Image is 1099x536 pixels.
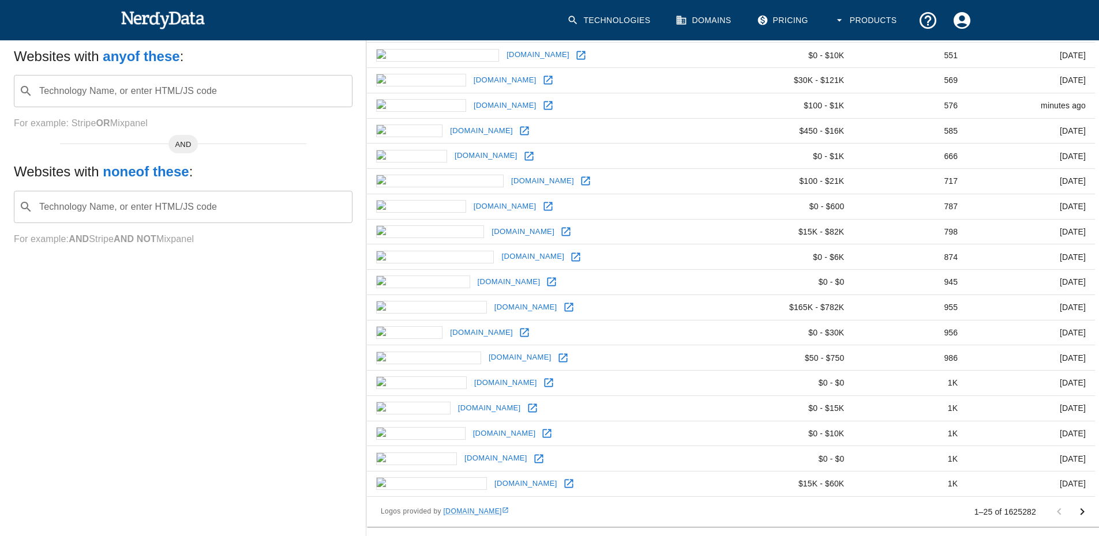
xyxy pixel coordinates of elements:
[455,399,524,417] a: [DOMAIN_NAME]
[516,122,533,139] a: Open ct.gov in new window
[96,118,110,128] b: OR
[475,273,543,291] a: [DOMAIN_NAME]
[853,219,967,244] td: 798
[376,49,499,62] img: imageshack.com icon
[853,371,967,396] td: 1K
[376,275,470,288] img: fatcow.com icon
[945,3,979,37] button: Account Settings
[14,47,352,66] h5: Websites with :
[69,234,89,244] b: AND
[376,225,484,238] img: pubmatic.com icon
[114,234,156,244] b: AND NOT
[1041,454,1085,498] iframe: Drift Widget Chat Controller
[734,395,854,421] td: $0 - $15K
[554,349,572,367] a: Open postech.ac.kr in new window
[504,46,572,64] a: [DOMAIN_NAME]
[967,295,1095,320] td: [DATE]
[967,144,1095,169] td: [DATE]
[734,421,854,446] td: $0 - $10K
[376,200,466,213] img: uconn.edu icon
[572,47,590,64] a: Open imageshack.com in new window
[967,320,1095,345] td: [DATE]
[14,163,352,181] h5: Websites with :
[734,471,854,497] td: $15K - $60K
[853,43,967,68] td: 551
[376,251,494,263] img: uni-konstanz.de icon
[376,124,442,137] img: ct.gov icon
[489,223,557,241] a: [DOMAIN_NAME]
[560,3,659,37] a: Technologies
[734,194,854,219] td: $0 - $600
[471,97,539,115] a: [DOMAIN_NAME]
[376,427,466,440] img: house.gov icon
[539,198,557,215] a: Open uconn.edu in new window
[492,475,560,493] a: [DOMAIN_NAME]
[530,450,547,467] a: Open ahrq.gov in new window
[853,345,967,371] td: 986
[447,324,516,342] a: [DOMAIN_NAME]
[734,144,854,169] td: $0 - $1K
[967,68,1095,93] td: [DATE]
[444,507,509,515] a: [DOMAIN_NAME]
[734,345,854,371] td: $50 - $750
[486,349,554,367] a: [DOMAIN_NAME]
[471,374,540,392] a: [DOMAIN_NAME]
[538,425,556,442] a: Open house.gov in new window
[376,301,487,314] img: symbaloo.com icon
[967,395,1095,421] td: [DATE]
[853,169,967,194] td: 717
[462,450,530,467] a: [DOMAIN_NAME]
[853,93,967,118] td: 576
[508,172,577,190] a: [DOMAIN_NAME]
[376,376,467,389] img: uni-due.de icon
[376,477,487,490] img: marquette.edu icon
[376,175,504,187] img: macobserver.com icon
[560,475,577,492] a: Open marquette.edu in new window
[734,270,854,295] td: $0 - $0
[853,320,967,345] td: 956
[669,3,740,37] a: Domains
[734,219,854,244] td: $15K - $82K
[734,43,854,68] td: $0 - $10K
[853,471,967,497] td: 1K
[376,452,457,465] img: ahrq.gov icon
[853,144,967,169] td: 666
[121,8,205,31] img: NerdyData.com
[827,3,906,37] button: Products
[376,402,451,414] img: uaf.edu icon
[911,3,945,37] button: Support and Documentation
[14,232,352,246] p: For example: Stripe Mixpanel
[540,374,557,391] a: Open uni-due.de in new window
[524,399,541,417] a: Open uaf.edu in new window
[734,371,854,396] td: $0 - $0
[452,147,520,165] a: [DOMAIN_NAME]
[516,324,533,341] a: Open cba.pl in new window
[560,299,577,316] a: Open symbaloo.com in new window
[376,352,481,364] img: postech.ac.kr icon
[734,295,854,320] td: $165K - $782K
[492,299,560,316] a: [DOMAIN_NAME]
[376,326,442,339] img: cba.pl icon
[853,446,967,471] td: 1K
[967,371,1095,396] td: [DATE]
[967,244,1095,270] td: [DATE]
[376,74,466,86] img: uol.com.br icon
[471,71,539,89] a: [DOMAIN_NAME]
[520,148,538,165] a: Open msu.ru in new window
[853,68,967,93] td: 569
[967,169,1095,194] td: [DATE]
[734,244,854,270] td: $0 - $6K
[967,446,1095,471] td: [DATE]
[974,506,1036,518] p: 1–25 of 1625282
[853,244,967,270] td: 874
[471,198,539,216] a: [DOMAIN_NAME]
[967,118,1095,144] td: [DATE]
[734,169,854,194] td: $100 - $21K
[853,395,967,421] td: 1K
[734,118,854,144] td: $450 - $16K
[577,172,594,190] a: Open macobserver.com in new window
[967,345,1095,371] td: [DATE]
[376,99,466,112] img: openid.net icon
[734,446,854,471] td: $0 - $0
[103,164,189,179] b: none of these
